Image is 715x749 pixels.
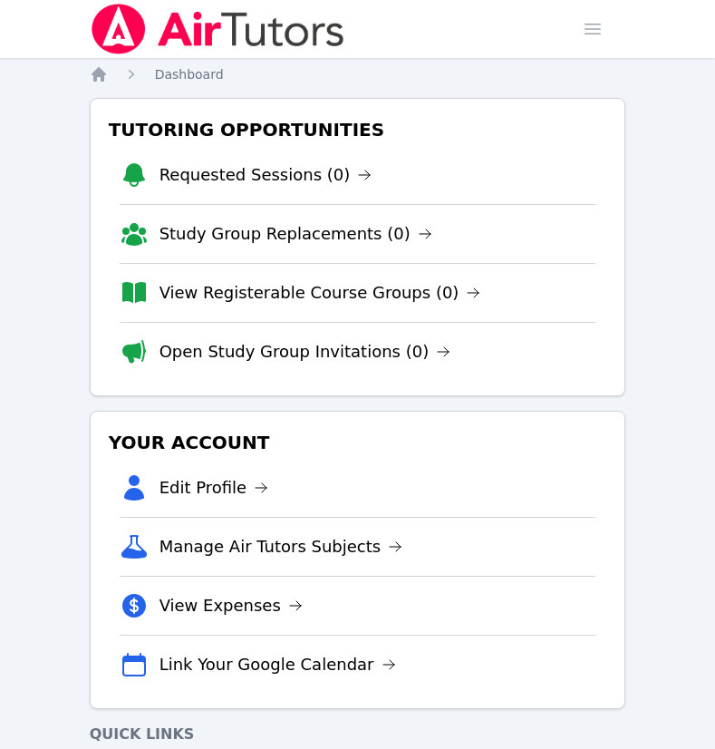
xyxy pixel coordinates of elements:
a: Open Study Group Invitations (0) [159,339,451,365]
h3: Your Account [105,426,611,459]
img: Air Tutors [90,4,346,54]
h3: Tutoring Opportunities [105,113,611,146]
a: Manage Air Tutors Subjects [159,534,403,559]
a: Dashboard [155,65,224,83]
a: View Expenses [159,593,303,618]
a: Link Your Google Calendar [159,652,396,677]
span: Dashboard [155,67,224,82]
nav: Breadcrumb [90,65,626,83]
h4: Quick Links [90,724,626,745]
a: View Registerable Course Groups (0) [159,280,481,306]
a: Requested Sessions (0) [159,162,372,188]
a: Study Group Replacements (0) [159,221,432,247]
a: Edit Profile [159,475,269,501]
